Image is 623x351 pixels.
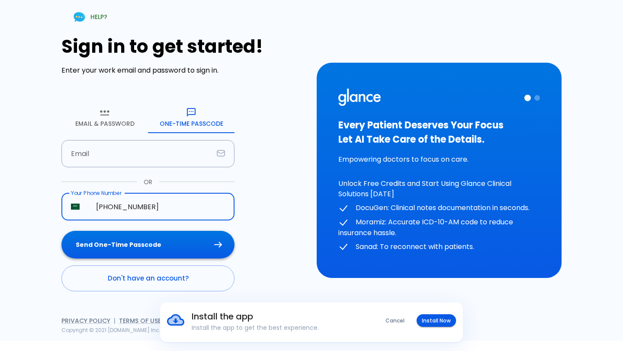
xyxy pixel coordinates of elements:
p: OR [144,178,152,186]
p: Install the app to get the best experience. [192,323,357,332]
button: Select country [67,199,83,214]
p: Sanad: To reconnect with patients. [338,242,540,252]
p: Unlock Free Credits and Start Using Glance Clinical Solutions [DATE] [338,179,540,199]
h1: Sign in to get started! [61,36,306,57]
button: Send One-Time Passcode [61,231,234,259]
img: Chat Support [72,10,87,25]
p: Moramiz: Accurate ICD-10-AM code to reduce insurance hassle. [338,217,540,238]
button: Email & Password [61,102,148,133]
a: HELP? [61,6,118,28]
img: unknown [71,204,80,210]
p: Empowering doctors to focus on care. [338,154,540,165]
input: dr.ahmed@clinic.com [61,140,213,167]
button: Cancel [380,314,410,327]
a: Don't have an account? [61,265,234,291]
h6: Install the app [192,310,357,323]
p: Enter your work email and password to sign in. [61,65,306,76]
p: DocuGen: Clinical notes documentation in seconds. [338,203,540,214]
button: Install Now [417,314,456,327]
h3: Every Patient Deserves Your Focus Let AI Take Care of the Details. [338,118,540,147]
button: One-Time Passcode [148,102,234,133]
